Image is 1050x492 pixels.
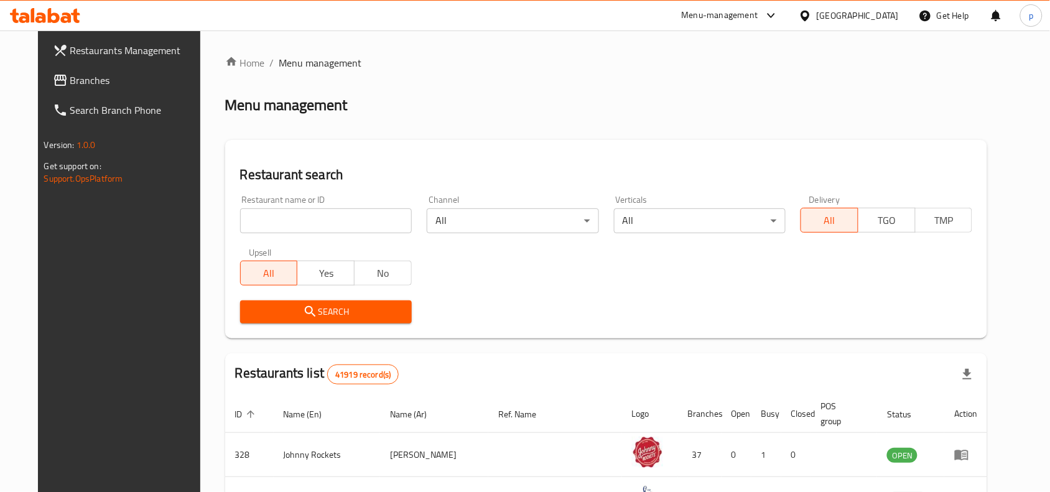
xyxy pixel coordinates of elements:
[235,407,259,422] span: ID
[284,407,338,422] span: Name (En)
[952,360,982,389] div: Export file
[915,208,973,233] button: TMP
[954,447,977,462] div: Menu
[249,248,272,257] label: Upsell
[240,300,412,323] button: Search
[817,9,899,22] div: [GEOGRAPHIC_DATA]
[246,264,293,282] span: All
[863,211,911,230] span: TGO
[225,95,348,115] h2: Menu management
[43,95,213,125] a: Search Branch Phone
[240,261,298,285] button: All
[806,211,853,230] span: All
[821,399,863,429] span: POS group
[809,195,840,204] label: Delivery
[44,170,123,187] a: Support.OpsPlatform
[279,55,362,70] span: Menu management
[858,208,916,233] button: TGO
[235,364,399,384] h2: Restaurants list
[44,137,75,153] span: Version:
[270,55,274,70] li: /
[240,165,973,184] h2: Restaurant search
[225,55,265,70] a: Home
[43,35,213,65] a: Restaurants Management
[498,407,552,422] span: Ref. Name
[751,395,781,433] th: Busy
[632,437,663,468] img: Johnny Rockets
[427,208,598,233] div: All
[722,433,751,477] td: 0
[678,433,722,477] td: 37
[240,208,412,233] input: Search for restaurant name or ID..
[327,364,399,384] div: Total records count
[390,407,443,422] span: Name (Ar)
[678,395,722,433] th: Branches
[225,55,988,70] nav: breadcrumb
[354,261,412,285] button: No
[43,65,213,95] a: Branches
[250,304,402,320] span: Search
[682,8,758,23] div: Menu-management
[921,211,968,230] span: TMP
[44,158,101,174] span: Get support on:
[781,395,811,433] th: Closed
[297,261,355,285] button: Yes
[801,208,858,233] button: All
[622,395,678,433] th: Logo
[1029,9,1033,22] span: p
[328,369,398,381] span: 41919 record(s)
[360,264,407,282] span: No
[77,137,96,153] span: 1.0.0
[70,73,203,88] span: Branches
[70,103,203,118] span: Search Branch Phone
[380,433,488,477] td: [PERSON_NAME]
[944,395,987,433] th: Action
[751,433,781,477] td: 1
[722,395,751,433] th: Open
[274,433,381,477] td: Johnny Rockets
[225,433,274,477] td: 328
[781,433,811,477] td: 0
[614,208,786,233] div: All
[70,43,203,58] span: Restaurants Management
[887,407,927,422] span: Status
[887,448,918,463] span: OPEN
[302,264,350,282] span: Yes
